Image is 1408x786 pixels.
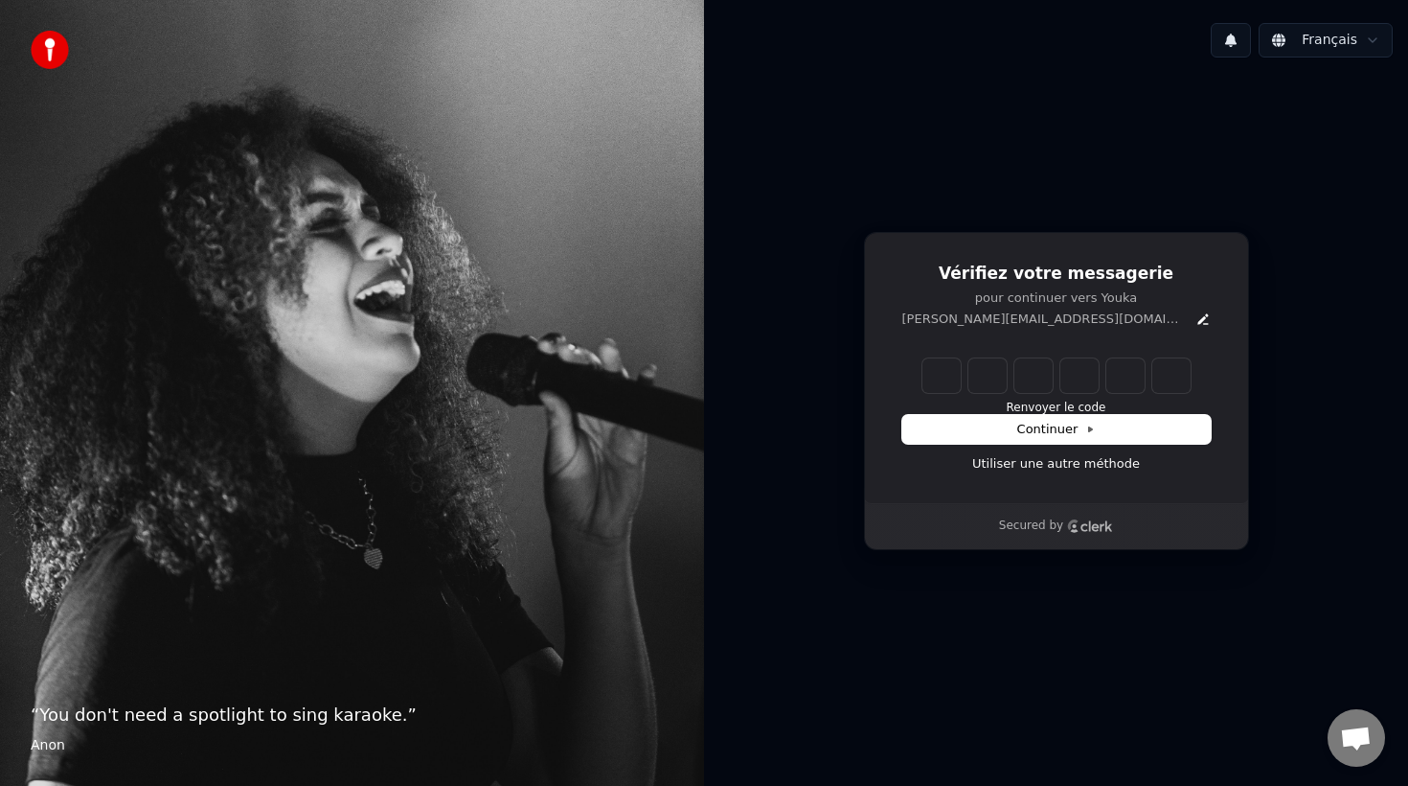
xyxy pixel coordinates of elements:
[1067,520,1113,533] a: Clerk logo
[902,311,1188,328] p: [PERSON_NAME][EMAIL_ADDRESS][DOMAIN_NAME]
[922,358,1191,393] input: Enter verification code
[31,702,673,728] p: “ You don't need a spotlight to sing karaoke. ”
[902,289,1211,307] p: pour continuer vers Youka
[31,31,69,69] img: youka
[31,736,673,755] footer: Anon
[902,415,1211,444] button: Continuer
[1017,421,1096,438] span: Continuer
[999,519,1063,534] p: Secured by
[902,263,1211,286] h1: Vérifiez votre messagerie
[1195,312,1211,327] button: Edit
[1328,709,1385,767] div: Ouvrir le chat
[1007,401,1106,416] button: Renvoyer le code
[972,455,1140,473] a: Utiliser une autre méthode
